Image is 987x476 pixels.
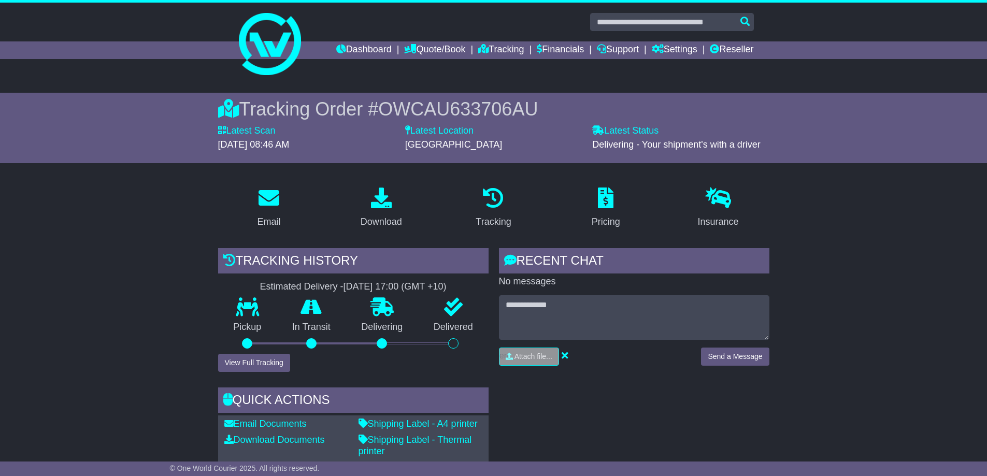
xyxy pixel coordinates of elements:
a: Tracking [469,184,518,233]
span: © One World Courier 2025. All rights reserved. [170,464,320,472]
a: Financials [537,41,584,59]
a: Quote/Book [404,41,465,59]
label: Latest Status [592,125,659,137]
a: Dashboard [336,41,392,59]
a: Shipping Label - A4 printer [359,419,478,429]
div: Tracking history [218,248,489,276]
button: Send a Message [701,348,769,366]
p: Delivered [418,322,489,333]
a: Reseller [710,41,753,59]
a: Insurance [691,184,746,233]
a: Support [597,41,639,59]
div: Tracking [476,215,511,229]
div: Quick Actions [218,387,489,415]
p: No messages [499,276,769,287]
p: In Transit [277,322,346,333]
a: Email Documents [224,419,307,429]
div: Tracking Order # [218,98,769,120]
span: [DATE] 08:46 AM [218,139,290,150]
a: Settings [652,41,697,59]
a: Pricing [585,184,627,233]
label: Latest Location [405,125,474,137]
div: Download [361,215,402,229]
span: OWCAU633706AU [378,98,538,120]
div: Email [257,215,280,229]
div: Pricing [592,215,620,229]
a: Download Documents [224,435,325,445]
span: Delivering - Your shipment's with a driver [592,139,761,150]
a: Download [354,184,409,233]
button: View Full Tracking [218,354,290,372]
div: [DATE] 17:00 (GMT +10) [344,281,447,293]
p: Pickup [218,322,277,333]
a: Email [250,184,287,233]
a: Shipping Label - Thermal printer [359,435,472,456]
p: Delivering [346,322,419,333]
a: Tracking [478,41,524,59]
span: [GEOGRAPHIC_DATA] [405,139,502,150]
div: Insurance [698,215,739,229]
div: RECENT CHAT [499,248,769,276]
label: Latest Scan [218,125,276,137]
div: Estimated Delivery - [218,281,489,293]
